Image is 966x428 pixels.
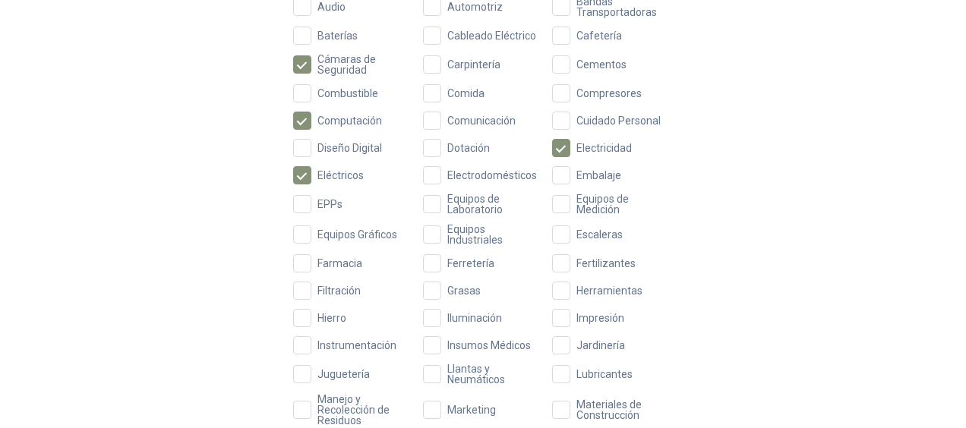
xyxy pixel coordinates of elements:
span: Diseño Digital [311,143,388,153]
span: EPPs [311,199,349,209]
span: Equipos de Laboratorio [441,194,544,215]
span: Juguetería [311,369,376,379]
span: Equipos Industriales [441,224,544,245]
span: Jardinería [570,340,631,351]
span: Cafetería [570,30,628,41]
span: Eléctricos [311,170,370,181]
span: Equipos de Medición [570,194,673,215]
span: Cuidado Personal [570,115,667,126]
span: Electrodomésticos [441,170,543,181]
span: Carpintería [441,59,507,70]
span: Compresores [570,88,648,99]
span: Automotriz [441,2,509,12]
span: Comunicación [441,115,522,126]
span: Iluminación [441,313,508,323]
span: Farmacia [311,258,368,269]
span: Cableado Eléctrico [441,30,542,41]
span: Materiales de Construcción [570,399,673,420]
span: Combustible [311,88,384,99]
span: Cementos [570,59,633,70]
span: Grasas [441,285,487,296]
span: Instrumentación [311,340,402,351]
span: Lubricantes [570,369,639,379]
span: Equipos Gráficos [311,229,403,240]
span: Marketing [441,404,502,415]
span: Comida [441,88,491,99]
span: Llantas y Neumáticos [441,363,544,385]
span: Herramientas [570,285,649,296]
span: Fertilizantes [570,258,642,269]
span: Dotación [441,143,496,153]
span: Escaleras [570,229,629,240]
span: Embalaje [570,170,627,181]
span: Baterías [311,30,364,41]
span: Electricidad [570,143,638,153]
span: Computación [311,115,388,126]
span: Audio [311,2,352,12]
span: Cámaras de Seguridad [311,54,414,75]
span: Insumos Médicos [441,340,537,351]
span: Hierro [311,313,352,323]
span: Ferretería [441,258,500,269]
span: Manejo y Recolección de Residuos [311,394,414,426]
span: Impresión [570,313,630,323]
span: Filtración [311,285,367,296]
